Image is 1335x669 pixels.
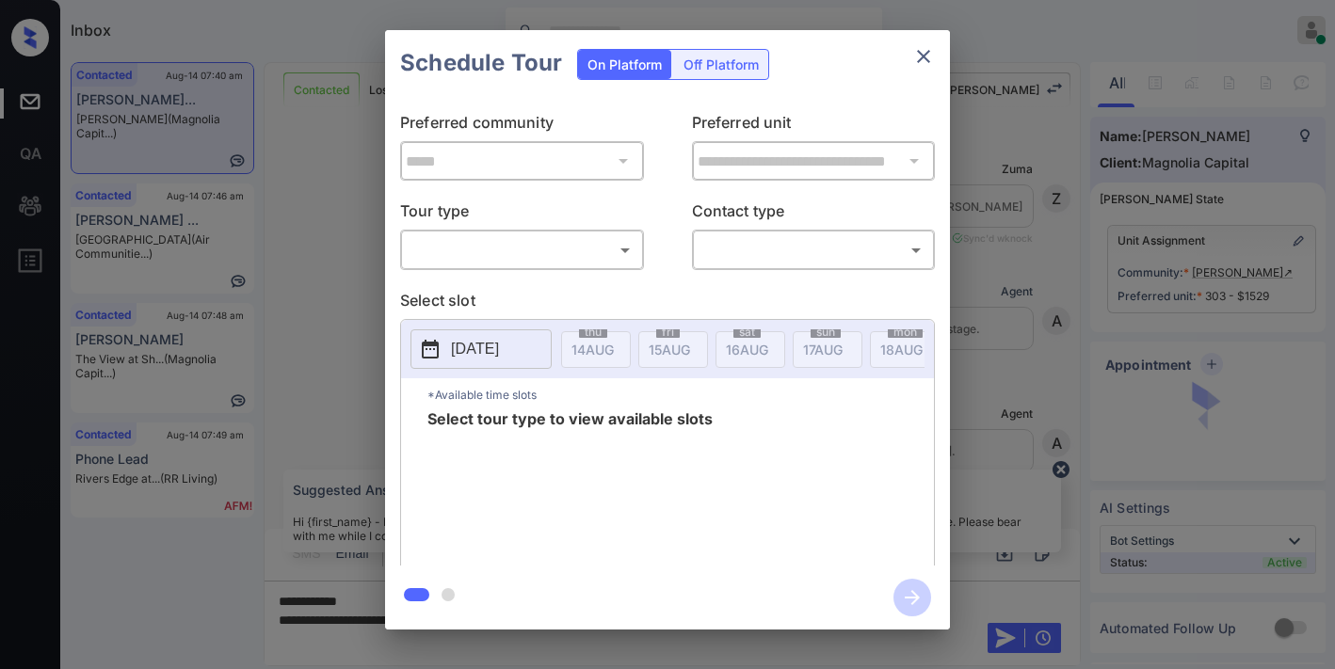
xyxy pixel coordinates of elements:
div: Off Platform [674,50,768,79]
p: Tour type [400,199,644,230]
button: close [905,38,942,75]
p: Preferred community [400,111,644,141]
p: Contact type [692,199,936,230]
div: On Platform [578,50,671,79]
span: Select tour type to view available slots [427,411,713,562]
p: Select slot [400,289,935,319]
p: [DATE] [451,338,499,360]
p: *Available time slots [427,378,934,411]
button: [DATE] [410,329,552,369]
h2: Schedule Tour [385,30,577,96]
p: Preferred unit [692,111,936,141]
